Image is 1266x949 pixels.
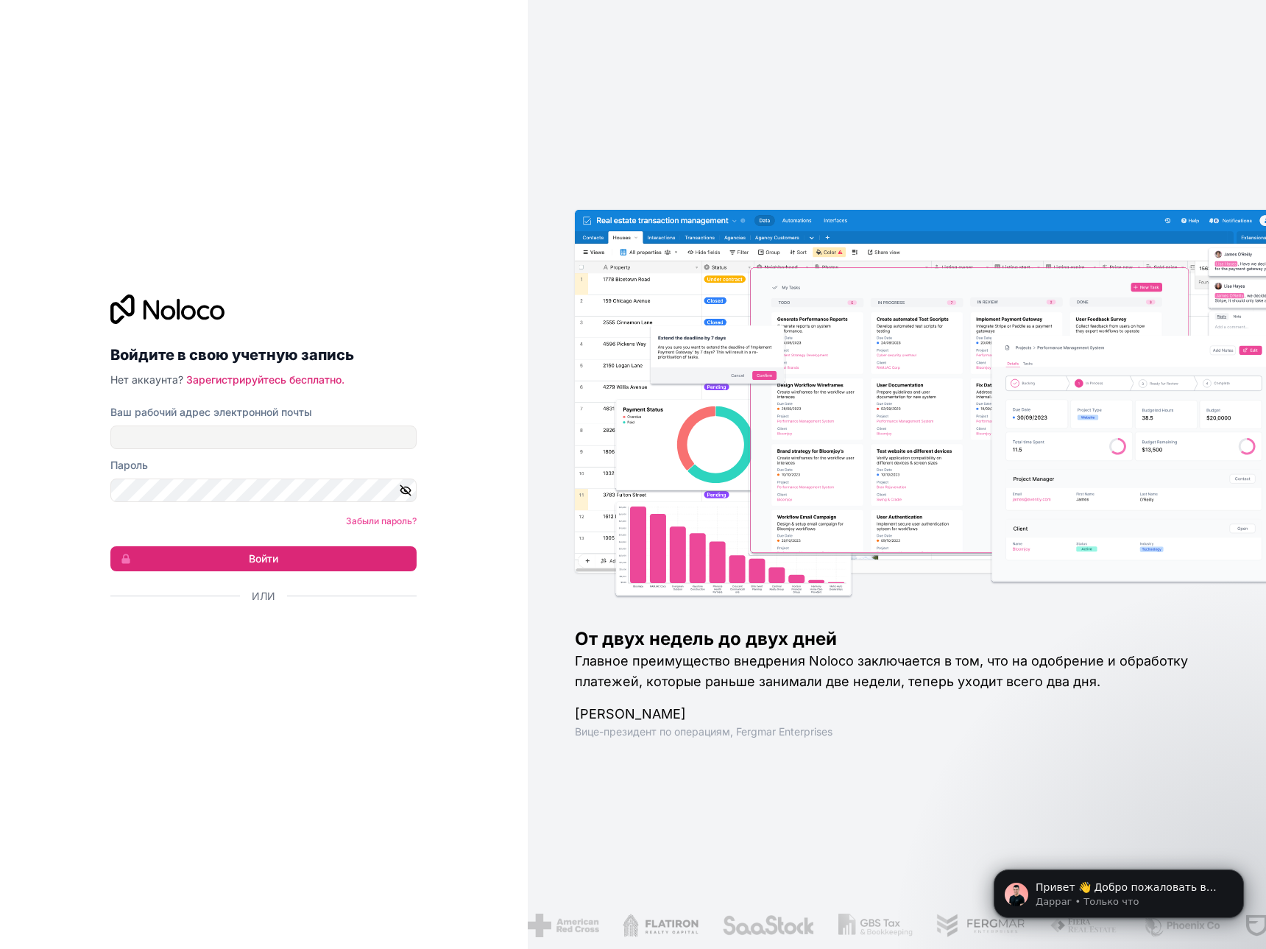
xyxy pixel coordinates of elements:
font: Нет аккаунта? [110,373,183,386]
img: /assets/american-red-cross-BAupjrZR.png [528,914,599,937]
img: /assets/fergmar-CudnrXN5.png [936,914,1026,937]
font: Или [252,590,275,602]
input: Пароль [110,479,417,502]
img: /assets/saastock-C6Zbiodz.png [722,914,815,937]
font: [PERSON_NAME] [575,706,686,722]
font: Войдите в свою учетную запись [110,346,354,364]
font: , [730,725,733,738]
button: Войти [110,546,417,571]
font: Fergmar Enterprises [736,725,832,738]
font: Главное преимущество внедрения Noloco заключается в том, что на одобрение и обработку платежей, к... [575,653,1188,689]
a: Зарегистрируйтесь бесплатно. [186,373,344,386]
font: Вице-президент по операциям [575,725,730,738]
iframe: Сообщение об уведомлении по внутренней связи [972,839,1266,942]
font: От двух недель до двух дней [575,628,837,649]
font: Войти [249,552,278,565]
a: Забыли пароль? [346,515,417,526]
input: Адрес электронной почты [110,426,417,449]
font: Пароль [110,459,148,471]
font: Ваш рабочий адрес электронной почты [110,406,312,418]
img: /assets/flatiron-C8eUkumj.png [623,914,699,937]
img: /assets/gbstax-C-GtDUiK.png [838,914,913,937]
iframe: Кнопка «Войти с аккаунтом Google» [103,620,412,652]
